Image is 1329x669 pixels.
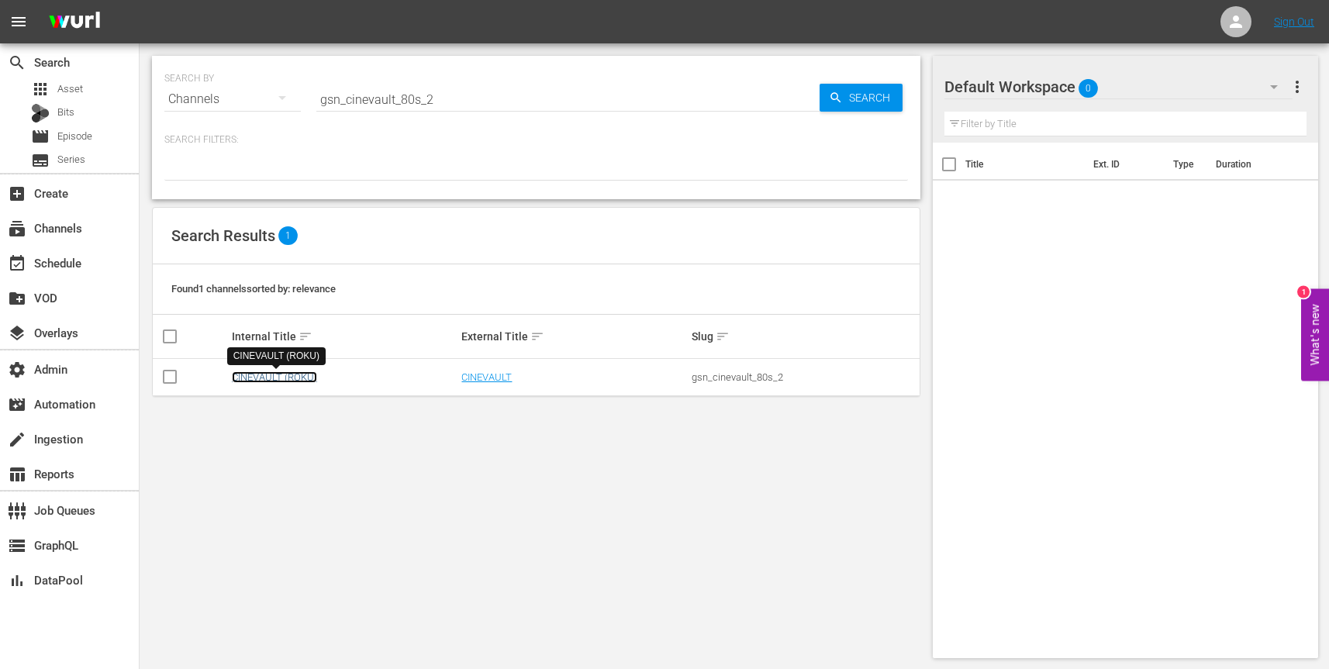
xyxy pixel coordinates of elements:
span: Job Queues [8,502,26,520]
div: 1 [1297,285,1310,298]
span: sort [716,329,730,343]
span: DataPool [8,571,26,590]
div: Channels [164,78,301,121]
th: Type [1164,143,1206,186]
button: more_vert [1288,68,1307,105]
button: Open Feedback Widget [1301,288,1329,381]
span: Search Results [171,226,275,245]
a: Sign Out [1274,16,1314,28]
span: sort [530,329,544,343]
span: Overlays [8,324,26,343]
span: Reports [8,465,26,484]
span: Series [31,151,50,170]
div: CINEVAULT (ROKU) [233,350,319,363]
span: Asset [31,80,50,98]
th: Ext. ID [1084,143,1165,186]
span: 0 [1079,72,1098,105]
span: sort [299,329,312,343]
span: Admin [8,360,26,379]
span: Channels [8,219,26,238]
span: GraphQL [8,536,26,555]
a: CINEVAULT (ROKU) [232,371,317,383]
span: VOD [8,289,26,308]
span: more_vert [1288,78,1307,96]
div: gsn_cinevault_80s_2 [692,371,917,383]
div: Bits [31,104,50,122]
span: 1 [278,226,298,245]
span: Search [843,84,903,112]
button: Search [820,84,903,112]
img: ans4CAIJ8jUAAAAAAAAAAAAAAAAAAAAAAAAgQb4GAAAAAAAAAAAAAAAAAAAAAAAAJMjXAAAAAAAAAAAAAAAAAAAAAAAAgAT5G... [37,4,112,40]
th: Title [965,143,1084,186]
span: Bits [57,105,74,120]
span: Asset [57,81,83,97]
span: Automation [8,395,26,414]
p: Search Filters: [164,133,908,147]
span: Series [57,152,85,167]
span: Schedule [8,254,26,273]
span: Found 1 channels sorted by: relevance [171,283,336,295]
th: Duration [1206,143,1300,186]
a: CINEVAULT [461,371,512,383]
span: menu [9,12,28,31]
span: Ingestion [8,430,26,449]
div: Internal Title [232,327,457,346]
span: Search [8,53,26,72]
span: Episode [57,129,92,144]
div: External Title [461,327,687,346]
span: Create [8,184,26,203]
span: Episode [31,127,50,146]
div: Default Workspace [944,65,1293,109]
div: Slug [692,327,917,346]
